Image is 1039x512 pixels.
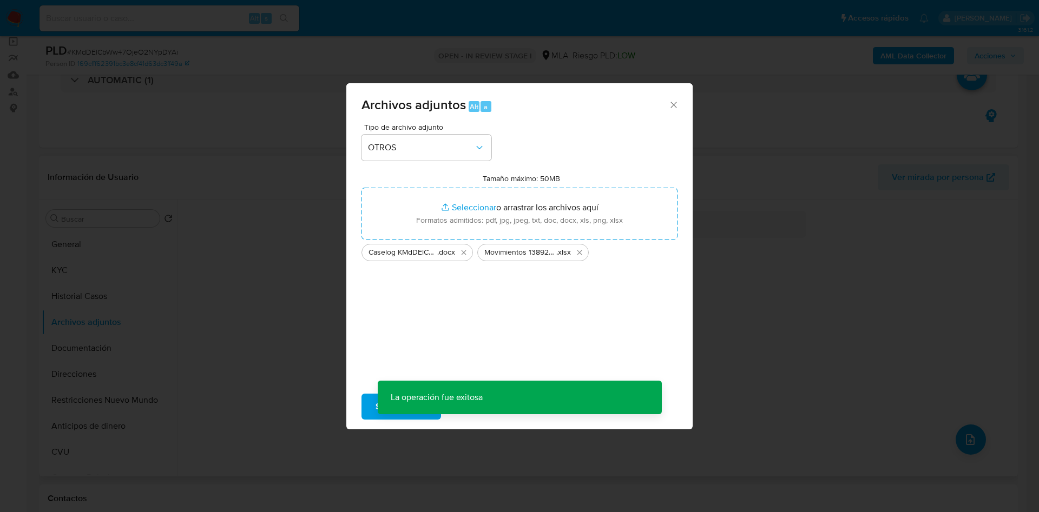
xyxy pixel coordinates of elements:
[484,247,556,258] span: Movimientos 1389231611
[437,247,455,258] span: .docx
[470,102,478,112] span: Alt
[484,102,488,112] span: a
[376,395,427,418] span: Subir archivo
[364,123,494,131] span: Tipo de archivo adjunto
[361,240,678,261] ul: Archivos seleccionados
[573,246,586,259] button: Eliminar Movimientos 1389231611.xlsx
[457,246,470,259] button: Eliminar Caselog KMdDElCbWw47OjeO2NYpDYAi - 1389231611.docx
[369,247,437,258] span: Caselog KMdDElCbWw47OjeO2NYpDYAi - 1389231611
[361,135,491,161] button: OTROS
[361,95,466,114] span: Archivos adjuntos
[556,247,571,258] span: .xlsx
[378,381,496,414] p: La operación fue exitosa
[361,394,441,420] button: Subir archivo
[459,395,495,418] span: Cancelar
[368,142,474,153] span: OTROS
[483,174,560,183] label: Tamaño máximo: 50MB
[668,99,678,109] button: Cerrar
